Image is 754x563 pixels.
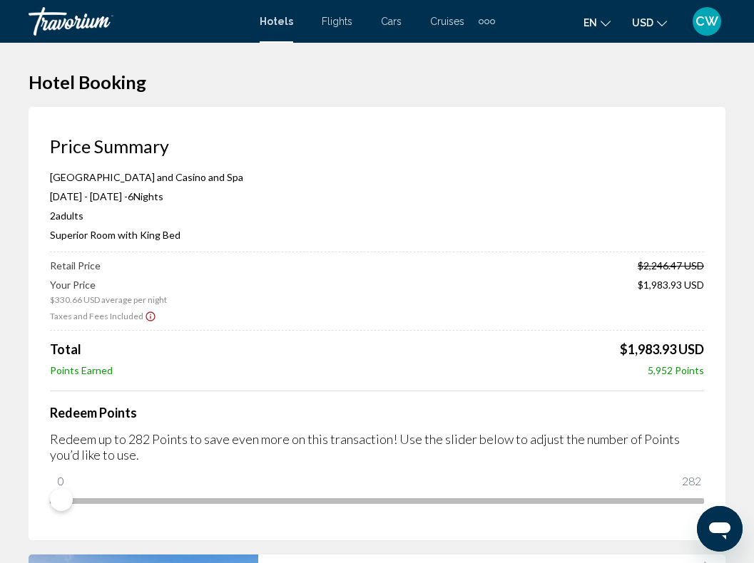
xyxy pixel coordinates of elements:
[50,210,83,222] span: 2
[430,16,464,27] a: Cruises
[50,364,113,376] span: Points Earned
[381,16,402,27] a: Cars
[50,279,167,291] span: Your Price
[50,405,704,420] h4: Redeem Points
[50,341,81,357] span: Total
[50,309,156,323] button: Show Taxes and Fees breakdown
[133,190,163,202] span: Nights
[688,6,725,36] button: User Menu
[50,431,704,463] p: Redeem up to 282 Points to save even more on this transaction! Use the slider below to adjust the...
[638,279,704,305] span: $1,983.93 USD
[56,210,83,222] span: Adults
[697,506,743,552] iframe: Button to launch messaging window
[584,17,597,29] span: en
[50,294,167,305] span: $330.66 USD average per night
[260,16,293,27] a: Hotels
[145,309,156,322] button: Show Taxes and Fees disclaimer
[648,364,704,376] span: 5,952 Points
[29,71,725,93] h1: Hotel Booking
[50,171,704,183] p: [GEOGRAPHIC_DATA] and Casino and Spa
[50,135,704,157] h3: Price Summary
[50,229,704,241] p: Superior Room with King Bed
[56,472,66,490] span: 0
[322,16,352,27] a: Flights
[632,12,667,33] button: Change currency
[632,17,653,29] span: USD
[696,14,718,29] span: CW
[638,259,704,272] span: $2,246.47 USD
[620,341,704,357] span: $1,983.93 USD
[50,190,704,202] p: [DATE] - [DATE] -
[50,311,143,321] span: Taxes and Fees Included
[50,259,101,272] span: Retail Price
[29,7,245,36] a: Travorium
[680,472,703,490] span: 282
[128,190,133,202] span: 6
[584,12,611,33] button: Change language
[479,10,495,33] button: Extra navigation items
